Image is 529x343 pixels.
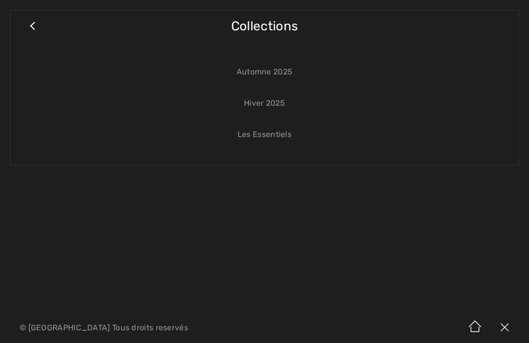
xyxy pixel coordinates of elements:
[20,124,509,145] a: Les Essentiels
[20,92,509,114] a: Hiver 2025
[231,9,298,44] span: Collections
[20,61,509,83] a: Automne 2025
[490,313,519,343] img: X
[460,313,490,343] img: Accueil
[20,324,311,331] p: © [GEOGRAPHIC_DATA] Tous droits reservés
